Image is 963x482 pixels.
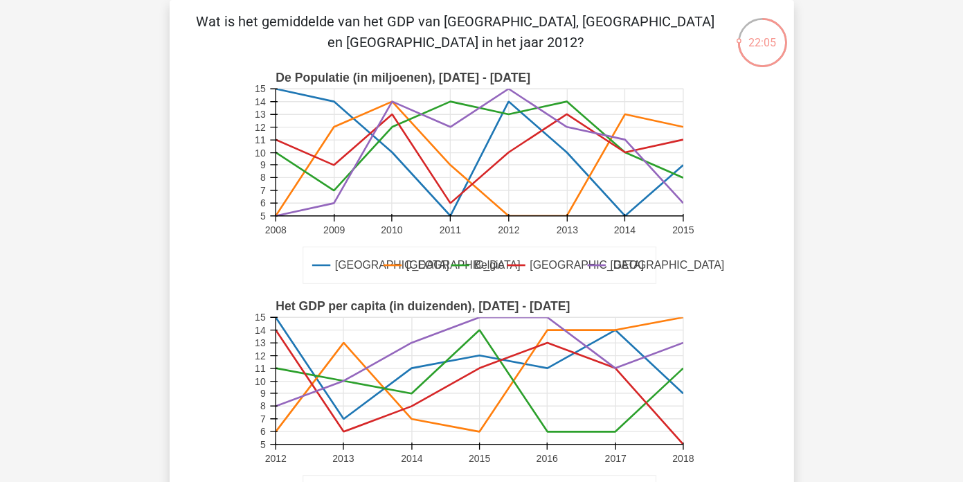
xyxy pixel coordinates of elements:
[260,413,265,425] text: 7
[255,148,266,159] text: 10
[332,453,354,464] text: 2013
[255,312,266,323] text: 15
[260,172,265,184] text: 8
[255,325,266,336] text: 14
[255,134,266,145] text: 11
[260,211,265,222] text: 5
[276,299,570,313] text: Het GDP per capita (in duizenden), [DATE] - [DATE]
[498,224,519,235] text: 2012
[260,159,265,170] text: 9
[604,453,626,464] text: 2017
[530,260,644,272] text: [GEOGRAPHIC_DATA]
[334,260,449,272] text: [GEOGRAPHIC_DATA]
[536,453,557,464] text: 2016
[401,453,422,464] text: 2014
[474,260,504,271] text: Belgie
[260,426,265,437] text: 6
[255,337,266,348] text: 13
[260,185,265,196] text: 7
[264,224,286,235] text: 2008
[672,224,694,235] text: 2015
[469,453,490,464] text: 2015
[323,224,345,235] text: 2009
[613,224,635,235] text: 2014
[406,260,520,272] text: [GEOGRAPHIC_DATA]
[610,260,724,272] text: [GEOGRAPHIC_DATA]
[260,197,265,208] text: 6
[255,96,266,107] text: 14
[255,363,266,374] text: 11
[276,71,530,84] text: De Populatie (in miljoenen), [DATE] - [DATE]
[381,224,402,235] text: 2010
[260,439,265,450] text: 5
[255,122,266,133] text: 12
[439,224,460,235] text: 2011
[260,388,265,399] text: 9
[255,350,266,361] text: 12
[255,83,266,94] text: 15
[192,11,720,53] p: Wat is het gemiddelde van het GDP van [GEOGRAPHIC_DATA], [GEOGRAPHIC_DATA] en [GEOGRAPHIC_DATA] i...
[737,17,789,51] div: 22:05
[255,376,266,387] text: 10
[260,401,265,412] text: 8
[556,224,577,235] text: 2013
[672,453,694,464] text: 2018
[255,109,266,120] text: 13
[264,453,286,464] text: 2012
